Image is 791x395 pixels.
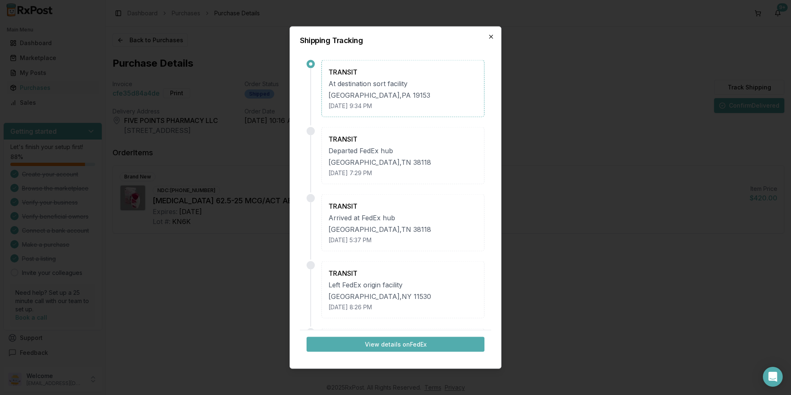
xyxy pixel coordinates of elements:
[328,79,477,89] div: At destination sort facility
[328,102,477,110] div: [DATE] 9:34 PM
[307,337,484,352] button: View details onFedEx
[328,236,477,244] div: [DATE] 5:37 PM
[328,67,477,77] div: TRANSIT
[300,37,491,44] h2: Shipping Tracking
[328,268,477,278] div: TRANSIT
[328,224,477,234] div: [GEOGRAPHIC_DATA] , TN 38118
[328,291,477,301] div: [GEOGRAPHIC_DATA] , NY 11530
[328,90,477,100] div: [GEOGRAPHIC_DATA] , PA 19153
[328,280,477,290] div: Left FedEx origin facility
[328,213,477,223] div: Arrived at FedEx hub
[328,201,477,211] div: TRANSIT
[328,146,477,156] div: Departed FedEx hub
[328,303,477,311] div: [DATE] 8:26 PM
[328,169,477,177] div: [DATE] 7:29 PM
[328,157,477,167] div: [GEOGRAPHIC_DATA] , TN 38118
[328,134,477,144] div: TRANSIT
